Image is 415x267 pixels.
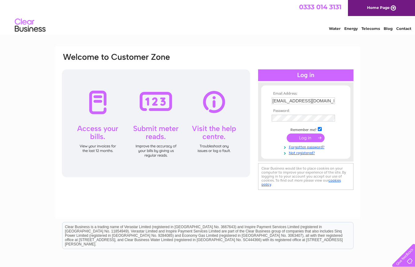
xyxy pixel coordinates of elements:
[272,144,341,150] a: Forgotten password?
[384,26,393,31] a: Blog
[287,133,325,142] input: Submit
[258,163,353,190] div: Clear Business would like to place cookies on your computer to improve your experience of the sit...
[299,3,341,11] a: 0333 014 3131
[396,26,411,31] a: Contact
[270,109,341,113] th: Password:
[272,150,341,155] a: Not registered?
[14,16,46,35] img: logo.png
[344,26,358,31] a: Energy
[62,3,353,30] div: Clear Business is a trading name of Verastar Limited (registered in [GEOGRAPHIC_DATA] No. 3667643...
[329,26,341,31] a: Water
[270,126,341,132] td: Remember me?
[261,178,341,187] a: cookies policy
[270,92,341,96] th: Email Address:
[361,26,380,31] a: Telecoms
